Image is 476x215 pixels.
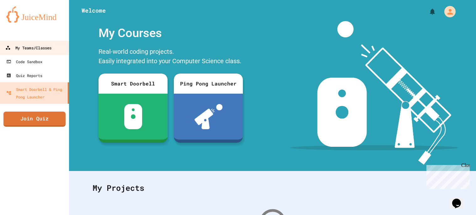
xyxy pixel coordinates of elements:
[6,58,42,65] div: Code Sandbox
[3,3,43,40] div: Chat with us now!Close
[417,6,438,17] div: My Notifications
[438,4,457,19] div: My Account
[5,44,51,52] div: My Teams/Classes
[174,74,243,94] div: Ping Pong Launcher
[124,104,142,129] img: sdb-white.svg
[6,6,63,23] img: logo-orange.svg
[3,112,66,127] a: Join Quiz
[86,176,459,200] div: My Projects
[424,163,470,189] iframe: chat widget
[450,190,470,209] iframe: chat widget
[99,74,168,94] div: Smart Doorbell
[290,21,458,165] img: banner-image-my-projects.png
[6,72,42,79] div: Quiz Reports
[6,85,65,101] div: Smart Doorbell & Ping Pong Launcher
[95,45,246,69] div: Real-world coding projects. Easily integrated into your Computer Science class.
[195,104,222,129] img: ppl-with-ball.png
[95,21,246,45] div: My Courses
